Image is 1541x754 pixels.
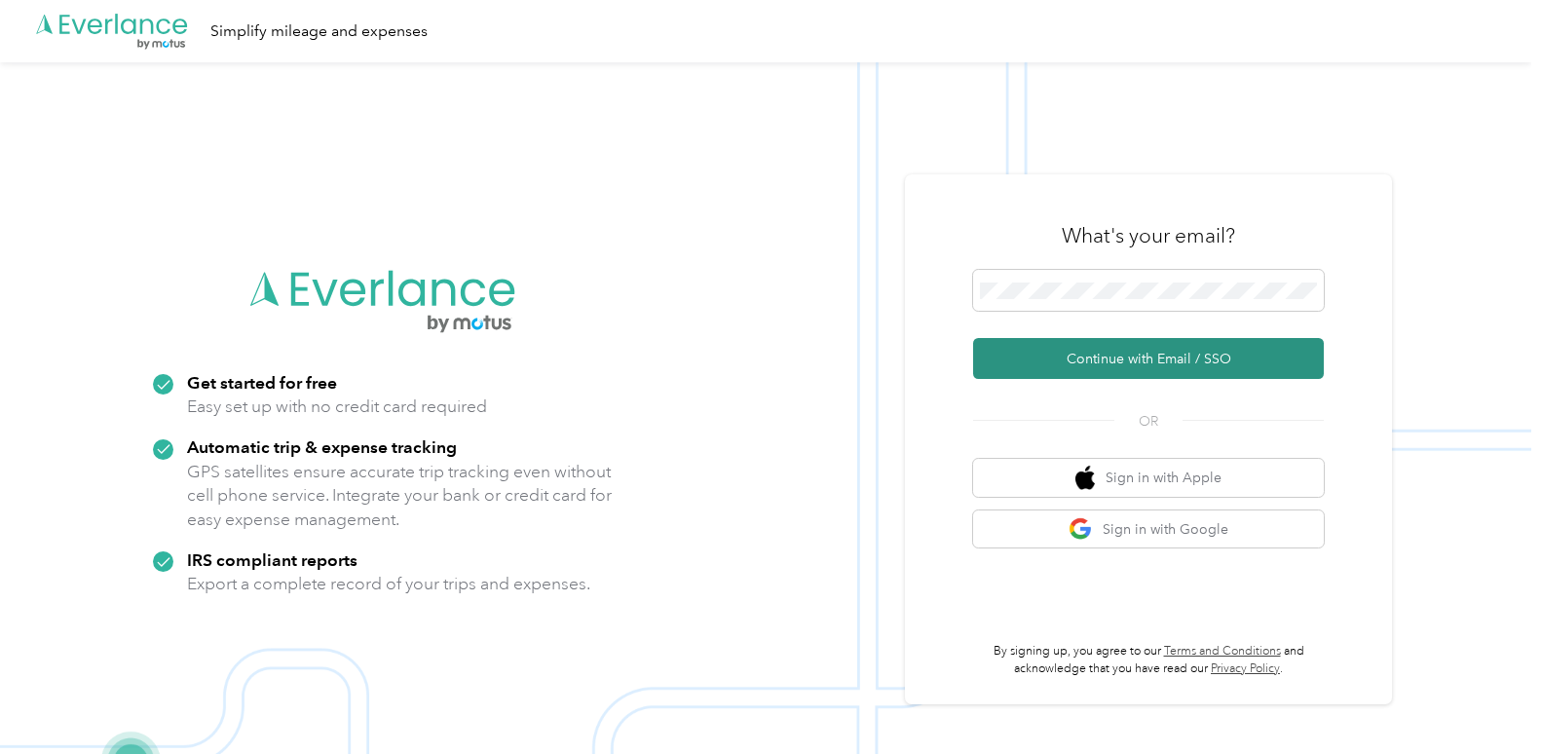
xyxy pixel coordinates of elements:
span: OR [1114,411,1183,432]
a: Privacy Policy [1211,661,1280,676]
strong: Automatic trip & expense tracking [187,436,457,457]
button: Continue with Email / SSO [973,338,1324,379]
button: apple logoSign in with Apple [973,459,1324,497]
strong: Get started for free [187,372,337,393]
button: google logoSign in with Google [973,510,1324,548]
strong: IRS compliant reports [187,549,357,570]
p: GPS satellites ensure accurate trip tracking even without cell phone service. Integrate your bank... [187,460,613,532]
div: Simplify mileage and expenses [210,19,428,44]
a: Terms and Conditions [1164,644,1281,659]
img: google logo [1069,517,1093,542]
p: By signing up, you agree to our and acknowledge that you have read our . [973,643,1324,677]
p: Easy set up with no credit card required [187,395,487,419]
h3: What's your email? [1062,222,1235,249]
p: Export a complete record of your trips and expenses. [187,572,590,596]
img: apple logo [1075,466,1095,490]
